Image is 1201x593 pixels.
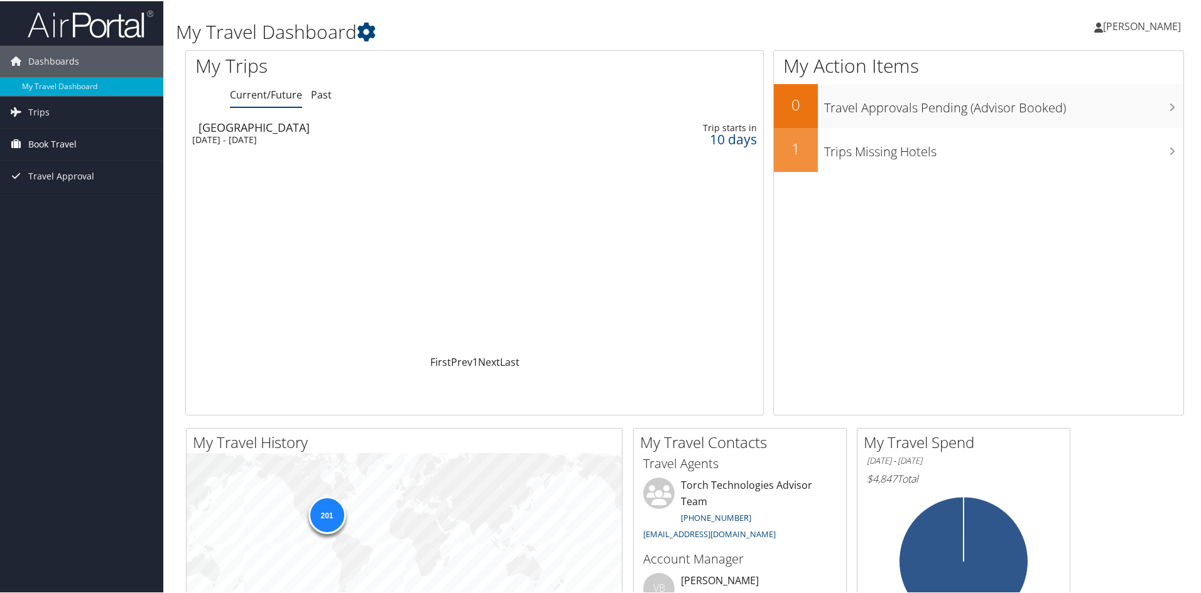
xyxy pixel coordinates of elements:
h2: 0 [774,93,818,114]
h2: 1 [774,137,818,158]
span: $4,847 [867,471,897,484]
h2: My Travel History [193,430,622,452]
a: First [430,354,451,368]
a: 1Trips Missing Hotels [774,127,1183,171]
div: Trip starts in [633,121,758,132]
span: Dashboards [28,45,79,76]
h3: Travel Agents [643,454,837,471]
h3: Account Manager [643,549,837,567]
a: 1 [472,354,478,368]
img: airportal-logo.png [28,8,153,38]
span: Book Travel [28,127,77,159]
li: Torch Technologies Advisor Team [637,476,843,543]
div: 10 days [633,132,758,144]
h2: My Travel Spend [864,430,1070,452]
a: 0Travel Approvals Pending (Advisor Booked) [774,83,1183,127]
span: Travel Approval [28,159,94,191]
h3: Travel Approvals Pending (Advisor Booked) [824,92,1183,115]
span: Trips [28,95,50,127]
h2: My Travel Contacts [640,430,846,452]
a: [PHONE_NUMBER] [681,511,751,522]
span: [PERSON_NAME] [1103,18,1181,32]
h6: Total [867,471,1060,484]
a: Last [500,354,519,368]
div: [DATE] - [DATE] [192,133,558,144]
a: [EMAIL_ADDRESS][DOMAIN_NAME] [643,527,776,538]
h1: My Trips [195,51,513,78]
div: [GEOGRAPHIC_DATA] [198,120,564,132]
a: Prev [451,354,472,368]
a: Past [311,87,332,100]
div: 201 [308,494,345,532]
h1: My Action Items [774,51,1183,78]
a: Current/Future [230,87,302,100]
h1: My Travel Dashboard [176,18,854,44]
a: Next [478,354,500,368]
h3: Trips Missing Hotels [824,136,1183,159]
h6: [DATE] - [DATE] [867,454,1060,466]
a: [PERSON_NAME] [1094,6,1193,44]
